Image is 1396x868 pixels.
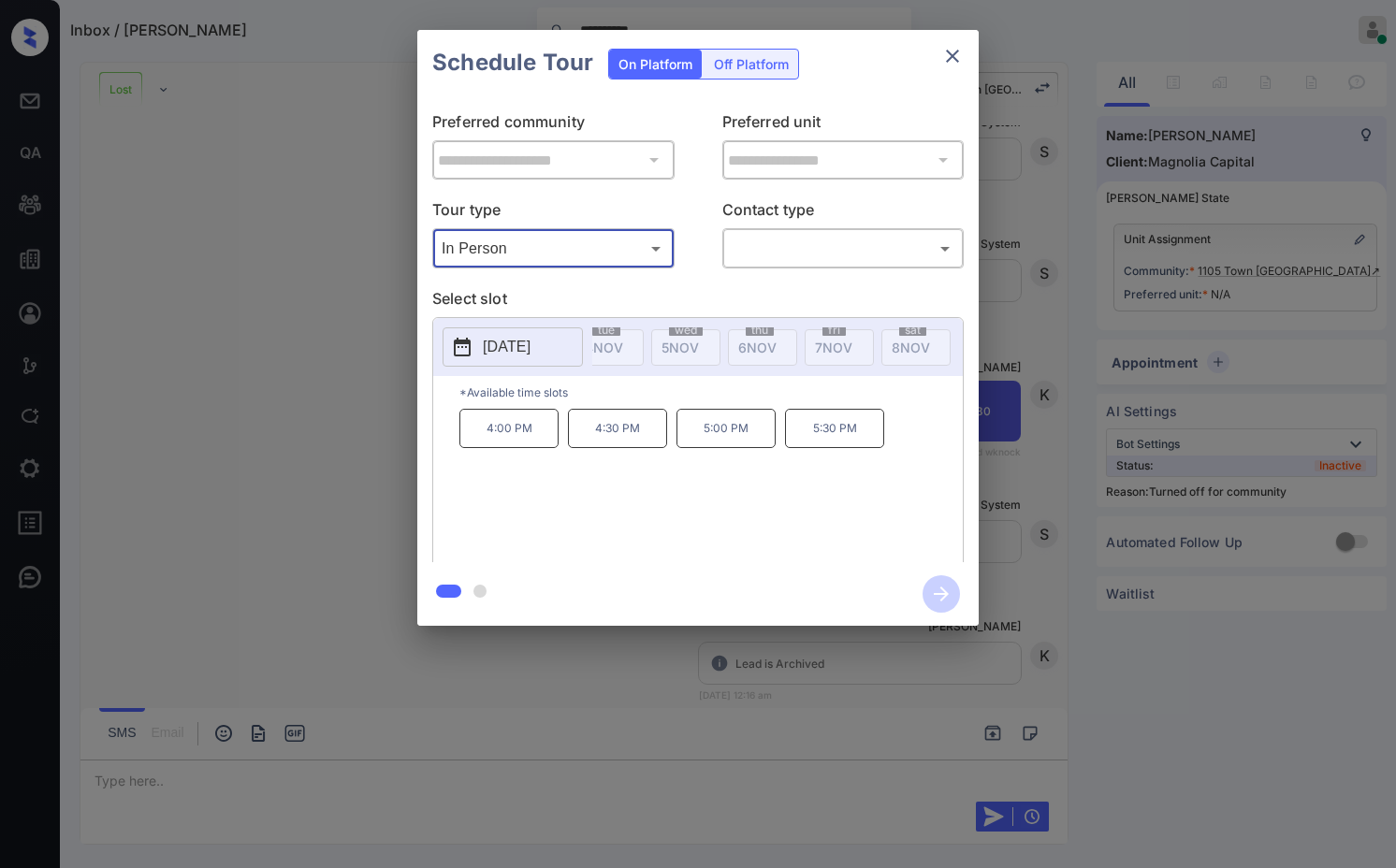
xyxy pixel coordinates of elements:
[432,110,675,140] p: Preferred community
[437,233,670,264] div: In Person
[432,287,964,317] p: Select slot
[705,50,798,79] div: Off Platform
[443,327,583,367] button: [DATE]
[785,409,884,448] p: 5:30 PM
[676,409,776,448] p: 5:00 PM
[483,336,531,358] p: [DATE]
[722,110,965,140] p: Preferred unit
[417,30,608,95] h2: Schedule Tour
[568,409,667,448] p: 4:30 PM
[432,198,675,228] p: Tour type
[459,409,559,448] p: 4:00 PM
[934,37,971,75] button: close
[609,50,702,79] div: On Platform
[459,376,963,409] p: *Available time slots
[722,198,965,228] p: Contact type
